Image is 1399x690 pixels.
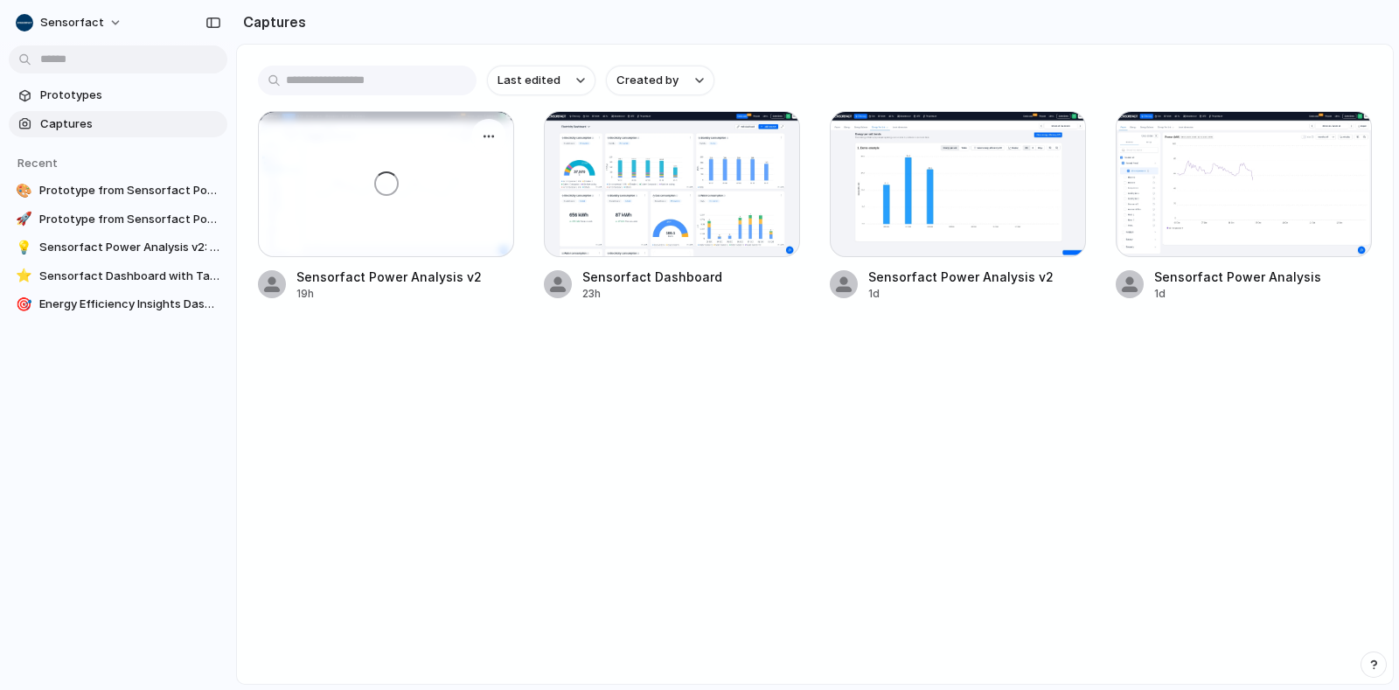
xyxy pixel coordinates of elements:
button: Last edited [487,66,595,95]
div: 1d [1154,286,1372,302]
div: 🎨 [16,182,32,199]
div: 🚀 [16,211,32,228]
span: Sensorfact Power Analysis v2: Annotations and Line Marking [39,239,220,256]
span: Sensorfact Dashboard [582,268,800,286]
a: 💡Sensorfact Power Analysis v2: Annotations and Line Marking [9,234,227,261]
span: Last edited [498,72,560,89]
div: 23h [582,286,800,302]
div: ⭐ [16,268,32,285]
span: Prototypes [40,87,220,104]
span: Prototype from Sensorfact Power Analysis [39,211,220,228]
span: Energy Efficiency Insights Dashboard [39,296,220,313]
div: 💡 [16,239,32,256]
a: 🎨Prototype from Sensorfact Power Analysis v2 [9,178,227,204]
button: Sensorfact [9,9,131,37]
h2: Captures [236,11,306,32]
span: Sensorfact Power Analysis v2 [296,268,514,286]
a: 🚀Prototype from Sensorfact Power Analysis [9,206,227,233]
span: Created by [616,72,679,89]
span: Sensorfact [40,14,104,31]
span: Prototype from Sensorfact Power Analysis v2 [39,182,220,199]
button: Created by [606,66,714,95]
div: 1d [868,286,1086,302]
div: 🎯 [16,296,32,313]
a: Prototypes [9,82,227,108]
span: Recent [17,156,58,170]
a: ⭐Sensorfact Dashboard with Target Line [9,263,227,289]
a: Captures [9,111,227,137]
div: 19h [296,286,514,302]
span: Sensorfact Power Analysis [1154,268,1372,286]
a: 🎯Energy Efficiency Insights Dashboard [9,291,227,317]
span: Sensorfact Power Analysis v2 [868,268,1086,286]
span: Sensorfact Dashboard with Target Line [39,268,220,285]
span: Captures [40,115,220,133]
